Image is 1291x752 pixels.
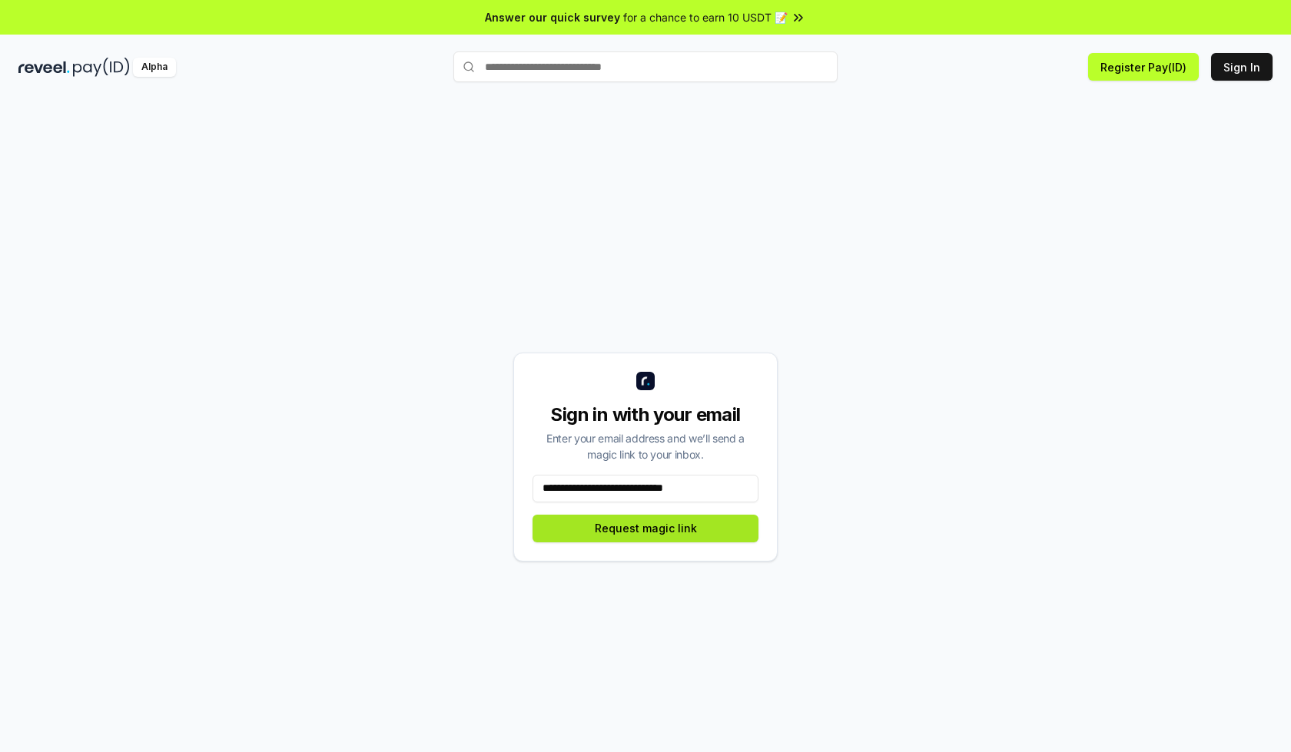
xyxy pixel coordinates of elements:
button: Sign In [1211,53,1273,81]
button: Register Pay(ID) [1088,53,1199,81]
span: for a chance to earn 10 USDT 📝 [623,9,788,25]
button: Request magic link [533,515,758,542]
span: Answer our quick survey [485,9,620,25]
img: pay_id [73,58,130,77]
div: Alpha [133,58,176,77]
img: reveel_dark [18,58,70,77]
img: logo_small [636,372,655,390]
div: Enter your email address and we’ll send a magic link to your inbox. [533,430,758,462]
div: Sign in with your email [533,403,758,427]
